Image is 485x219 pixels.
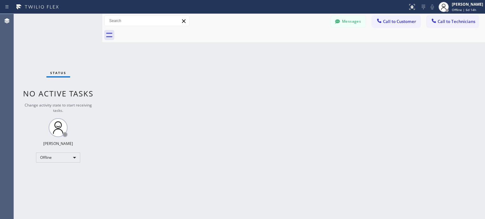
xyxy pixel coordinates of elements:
div: [PERSON_NAME] [452,2,483,7]
input: Search [105,16,189,26]
span: Call to Technicians [438,19,475,24]
button: Mute [428,3,437,11]
span: Status [50,71,66,75]
span: Call to Customer [383,19,416,24]
span: Offline | 6d 14h [452,8,476,12]
div: [PERSON_NAME] [43,141,73,146]
span: Change activity state to start receiving tasks. [25,102,92,113]
div: Offline [36,153,80,163]
button: Messages [331,15,366,27]
button: Call to Technicians [427,15,479,27]
span: No active tasks [23,88,93,99]
button: Call to Customer [372,15,420,27]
